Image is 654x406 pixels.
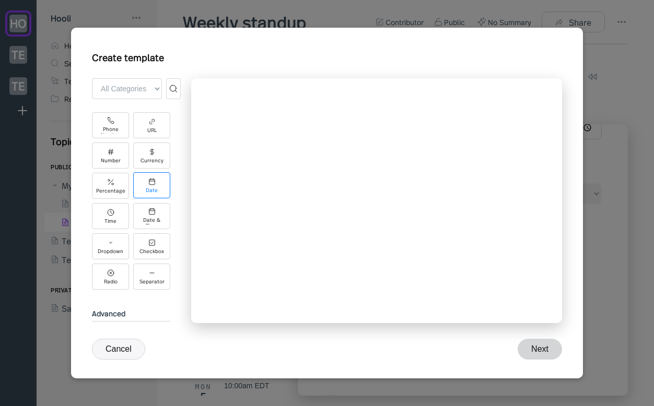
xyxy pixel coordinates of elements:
div: Date [146,187,158,193]
div: Percentage [96,188,125,194]
div: Dropdown [98,248,123,254]
div: Number [101,158,121,163]
div: URL [147,127,157,133]
button: Cancel [92,339,145,360]
div: Date & Time [137,217,167,224]
div: Separator [139,279,165,284]
div: Create template [92,46,164,63]
div: Phone Number [96,126,125,134]
div: advanced [92,305,170,321]
div: Checkbox [139,248,164,254]
div: Time [104,218,116,224]
div: Radio [104,279,118,284]
div: Currency [141,158,163,163]
button: Next [518,339,562,360]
